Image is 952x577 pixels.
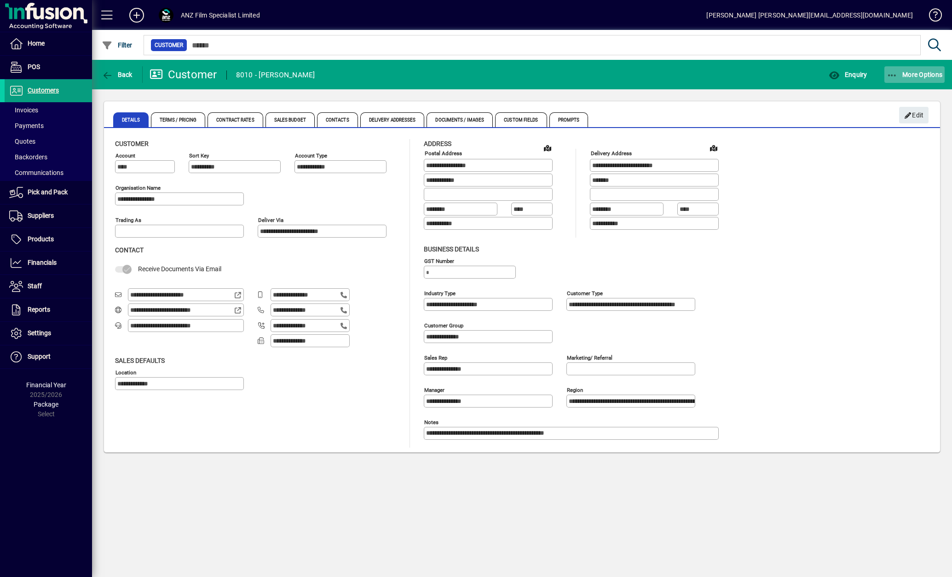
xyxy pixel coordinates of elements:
[26,381,66,389] span: Financial Year
[424,322,463,328] mat-label: Customer group
[150,67,217,82] div: Customer
[540,140,555,155] a: View on map
[567,386,583,393] mat-label: Region
[922,2,940,32] a: Knowledge Base
[5,134,92,149] a: Quotes
[5,149,92,165] a: Backorders
[5,298,92,321] a: Reports
[189,152,209,159] mat-label: Sort key
[904,108,924,123] span: Edit
[115,217,141,223] mat-label: Trading as
[427,112,493,127] span: Documents / Images
[236,68,315,82] div: 8010 - [PERSON_NAME]
[424,140,451,147] span: Address
[113,112,149,127] span: Details
[549,112,589,127] span: Prompts
[258,217,283,223] mat-label: Deliver via
[424,419,438,425] mat-label: Notes
[5,251,92,274] a: Financials
[115,152,135,159] mat-label: Account
[155,41,183,50] span: Customer
[567,290,603,296] mat-label: Customer type
[295,152,327,159] mat-label: Account Type
[28,282,42,290] span: Staff
[102,41,133,49] span: Filter
[151,112,206,127] span: Terms / Pricing
[102,71,133,78] span: Back
[122,7,151,23] button: Add
[5,165,92,181] a: Communications
[115,246,144,254] span: Contact
[138,265,221,273] span: Receive Documents Via Email
[887,71,943,78] span: More Options
[92,66,143,83] app-page-header-button: Back
[115,185,161,191] mat-label: Organisation name
[28,353,51,360] span: Support
[28,306,50,313] span: Reports
[265,112,315,127] span: Sales Budget
[360,112,425,127] span: Delivery Addresses
[9,169,63,176] span: Communications
[28,188,68,196] span: Pick and Pack
[424,257,454,264] mat-label: GST Number
[115,369,136,375] mat-label: Location
[884,66,945,83] button: More Options
[5,228,92,251] a: Products
[567,354,612,361] mat-label: Marketing/ Referral
[5,322,92,345] a: Settings
[9,106,38,114] span: Invoices
[28,329,51,337] span: Settings
[5,102,92,118] a: Invoices
[99,37,135,53] button: Filter
[28,212,54,219] span: Suppliers
[829,71,867,78] span: Enquiry
[9,138,35,145] span: Quotes
[424,354,447,361] mat-label: Sales rep
[28,63,40,70] span: POS
[317,112,358,127] span: Contacts
[5,181,92,204] a: Pick and Pack
[5,56,92,79] a: POS
[5,204,92,227] a: Suppliers
[5,345,92,368] a: Support
[5,275,92,298] a: Staff
[9,122,44,129] span: Payments
[181,8,260,23] div: ANZ Film Specialist Limited
[208,112,263,127] span: Contract Rates
[424,386,444,393] mat-label: Manager
[34,401,58,408] span: Package
[28,259,57,266] span: Financials
[9,153,47,161] span: Backorders
[115,357,165,364] span: Sales defaults
[28,40,45,47] span: Home
[706,8,913,23] div: [PERSON_NAME] [PERSON_NAME][EMAIL_ADDRESS][DOMAIN_NAME]
[28,87,59,94] span: Customers
[151,7,181,23] button: Profile
[495,112,547,127] span: Custom Fields
[826,66,869,83] button: Enquiry
[5,32,92,55] a: Home
[424,245,479,253] span: Business details
[28,235,54,243] span: Products
[424,290,456,296] mat-label: Industry type
[99,66,135,83] button: Back
[115,140,149,147] span: Customer
[5,118,92,134] a: Payments
[899,107,929,123] button: Edit
[706,140,721,155] a: View on map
